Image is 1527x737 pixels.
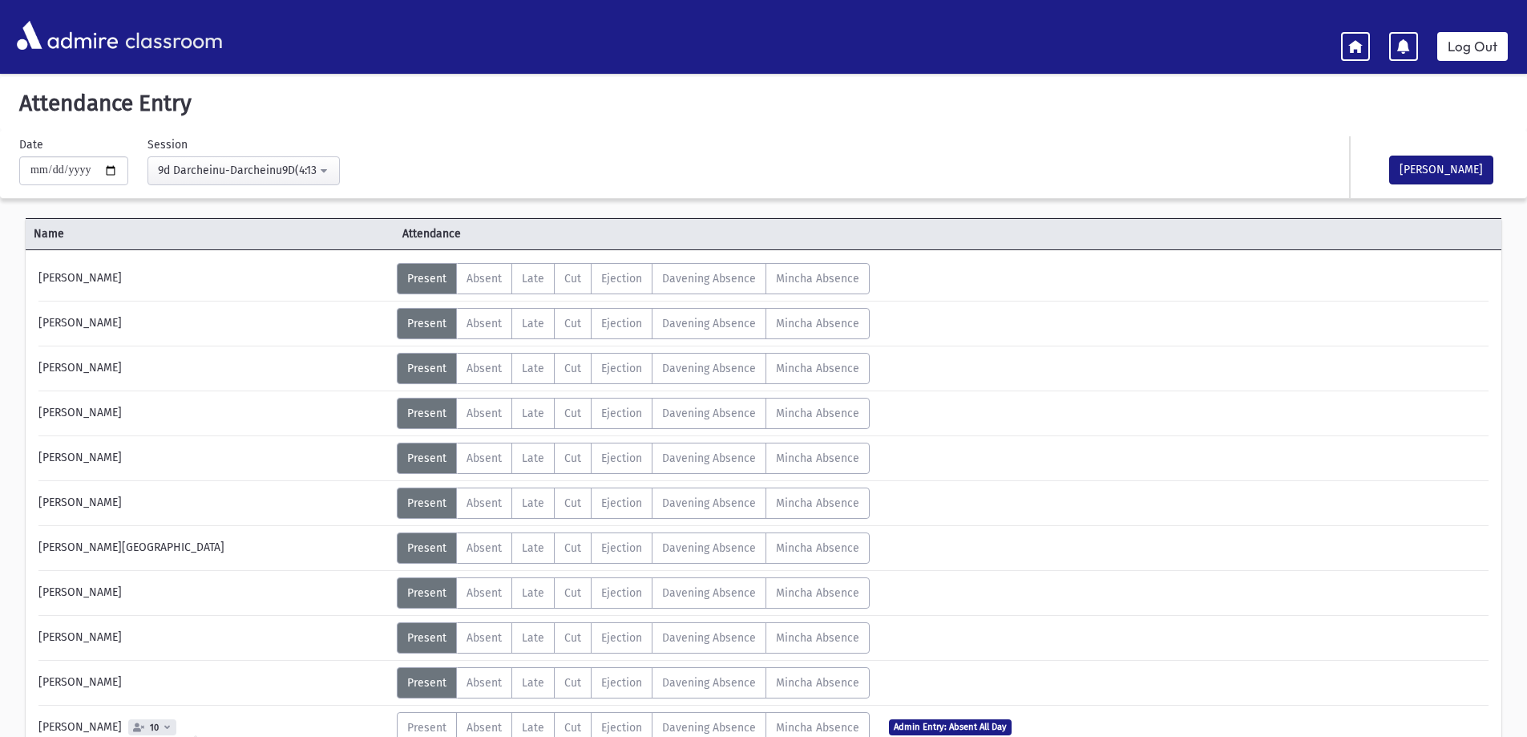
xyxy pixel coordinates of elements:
[776,317,859,330] span: Mincha Absence
[467,407,502,420] span: Absent
[601,407,642,420] span: Ejection
[564,496,581,510] span: Cut
[776,362,859,375] span: Mincha Absence
[394,225,763,242] span: Attendance
[407,631,446,645] span: Present
[601,676,642,690] span: Ejection
[407,586,446,600] span: Present
[407,721,446,735] span: Present
[522,496,544,510] span: Late
[776,452,859,465] span: Mincha Absence
[564,317,581,330] span: Cut
[407,541,446,555] span: Present
[397,398,870,429] div: AttTypes
[30,443,397,474] div: [PERSON_NAME]
[662,631,756,645] span: Davening Absence
[397,622,870,654] div: AttTypes
[30,488,397,519] div: [PERSON_NAME]
[522,452,544,465] span: Late
[522,407,544,420] span: Late
[147,136,188,153] label: Session
[662,317,756,330] span: Davening Absence
[19,136,43,153] label: Date
[564,721,581,735] span: Cut
[467,586,502,600] span: Absent
[30,533,397,564] div: [PERSON_NAME][GEOGRAPHIC_DATA]
[467,317,502,330] span: Absent
[26,225,394,242] span: Name
[522,362,544,375] span: Late
[467,452,502,465] span: Absent
[407,272,446,285] span: Present
[407,317,446,330] span: Present
[147,156,340,185] button: 9d Darcheinu-Darcheinu9D(4:13PM-4:55PM)
[662,452,756,465] span: Davening Absence
[522,586,544,600] span: Late
[564,362,581,375] span: Cut
[522,676,544,690] span: Late
[889,719,1012,735] span: Admin Entry: Absent All Day
[397,667,870,699] div: AttTypes
[397,488,870,519] div: AttTypes
[397,533,870,564] div: AttTypes
[776,541,859,555] span: Mincha Absence
[397,443,870,474] div: AttTypes
[467,631,502,645] span: Absent
[662,541,756,555] span: Davening Absence
[158,162,317,179] div: 9d Darcheinu-Darcheinu9D(4:13PM-4:55PM)
[467,272,502,285] span: Absent
[564,541,581,555] span: Cut
[30,308,397,339] div: [PERSON_NAME]
[30,353,397,384] div: [PERSON_NAME]
[662,496,756,510] span: Davening Absence
[467,676,502,690] span: Absent
[601,541,642,555] span: Ejection
[467,496,502,510] span: Absent
[564,631,581,645] span: Cut
[601,362,642,375] span: Ejection
[564,272,581,285] span: Cut
[601,586,642,600] span: Ejection
[397,577,870,609] div: AttTypes
[662,586,756,600] span: Davening Absence
[397,308,870,339] div: AttTypes
[776,407,859,420] span: Mincha Absence
[522,317,544,330] span: Late
[1437,32,1508,61] a: Log Out
[397,263,870,294] div: AttTypes
[522,721,544,735] span: Late
[564,407,581,420] span: Cut
[662,407,756,420] span: Davening Absence
[776,631,859,645] span: Mincha Absence
[564,452,581,465] span: Cut
[601,317,642,330] span: Ejection
[601,452,642,465] span: Ejection
[30,622,397,654] div: [PERSON_NAME]
[407,496,446,510] span: Present
[564,586,581,600] span: Cut
[407,676,446,690] span: Present
[122,14,223,57] span: classroom
[522,631,544,645] span: Late
[601,631,642,645] span: Ejection
[1389,156,1493,184] button: [PERSON_NAME]
[467,362,502,375] span: Absent
[30,577,397,609] div: [PERSON_NAME]
[13,17,122,54] img: AdmirePro
[601,272,642,285] span: Ejection
[467,721,502,735] span: Absent
[662,362,756,375] span: Davening Absence
[407,362,446,375] span: Present
[467,541,502,555] span: Absent
[397,353,870,384] div: AttTypes
[662,272,756,285] span: Davening Absence
[30,667,397,699] div: [PERSON_NAME]
[30,398,397,429] div: [PERSON_NAME]
[13,90,1514,117] h5: Attendance Entry
[407,407,446,420] span: Present
[522,541,544,555] span: Late
[601,721,642,735] span: Ejection
[776,586,859,600] span: Mincha Absence
[522,272,544,285] span: Late
[30,263,397,294] div: [PERSON_NAME]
